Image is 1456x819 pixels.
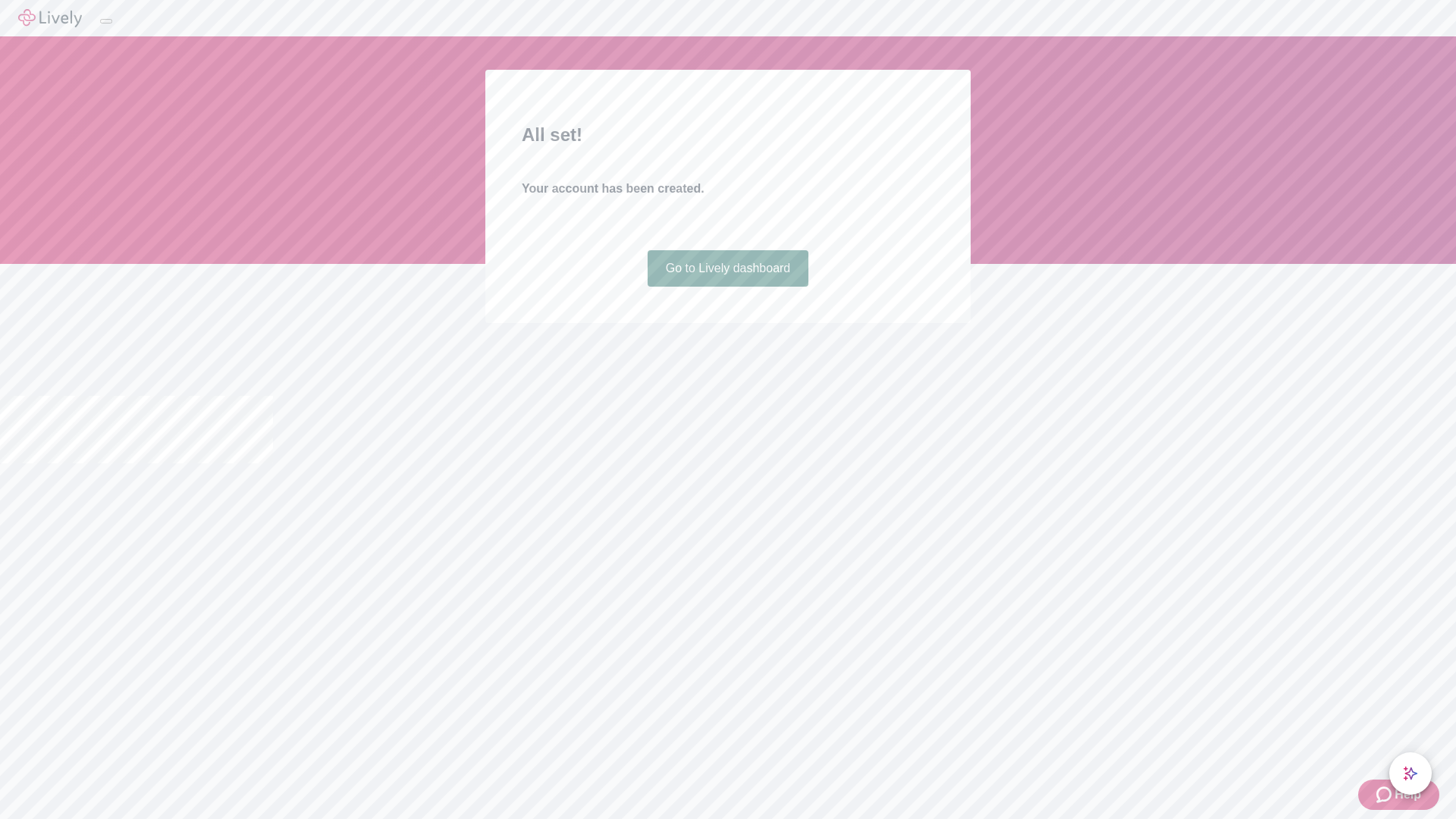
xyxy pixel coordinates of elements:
[1395,786,1421,804] span: Help
[18,9,82,27] img: Lively
[1403,766,1418,781] svg: Lively AI Assistant
[100,19,112,24] button: Log out
[648,250,809,287] a: Go to Lively dashboard
[1389,752,1432,795] button: chat
[1358,780,1439,810] button: Zendesk support iconHelp
[522,121,934,149] h2: All set!
[522,180,934,198] h4: Your account has been created.
[1376,786,1395,804] svg: Zendesk support icon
